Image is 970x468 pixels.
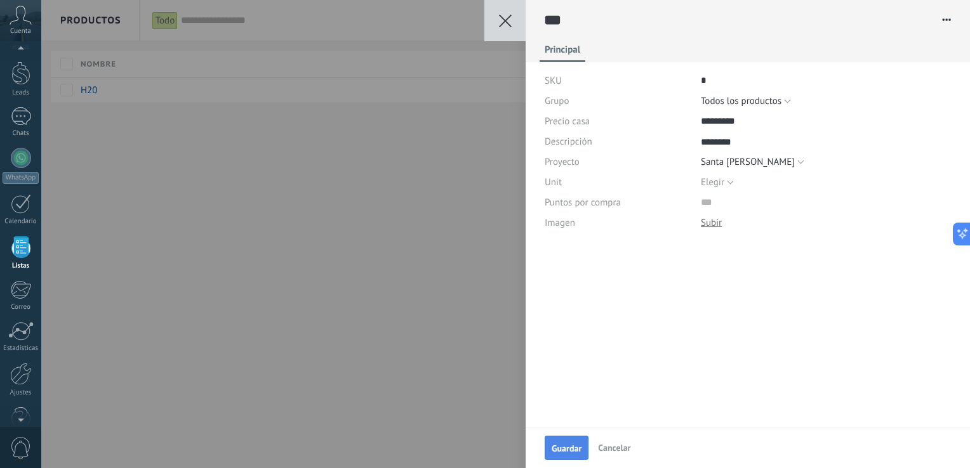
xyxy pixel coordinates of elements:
[3,218,39,226] div: Calendario
[10,27,31,36] span: Cuenta
[545,436,588,460] button: Guardar
[3,129,39,138] div: Chats
[701,176,724,188] span: Elegir
[545,44,580,62] span: Principal
[545,131,691,152] div: Descripción
[545,172,691,192] div: Unit
[3,262,39,270] div: Listas
[545,111,691,131] div: Precio casa
[545,218,575,228] span: Imagen
[552,444,581,453] span: Guardar
[701,95,781,107] span: Todos los productos
[545,212,691,233] div: Imagen
[593,438,635,457] button: Cancelar
[3,344,39,353] div: Estadísticas
[545,198,621,207] span: Puntos por compra
[3,172,39,184] div: WhatsApp
[701,172,734,192] button: Elegir
[3,303,39,311] div: Correo
[598,442,630,453] span: Cancelar
[545,192,691,212] div: Puntos por compra
[545,137,592,146] span: Descripción
[545,96,569,106] span: Grupo
[545,152,691,172] div: Proyecto
[3,89,39,97] div: Leads
[545,76,562,86] span: SKU
[545,117,590,126] span: Precio casa
[701,91,791,111] button: Todos los productos
[3,389,39,397] div: Ajustes
[545,70,691,91] div: SKU
[545,178,562,187] span: Unit
[701,152,804,172] button: Santa [PERSON_NAME]
[545,157,580,167] span: Proyecto
[545,91,691,111] div: Grupo
[701,156,795,168] span: Santa [PERSON_NAME]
